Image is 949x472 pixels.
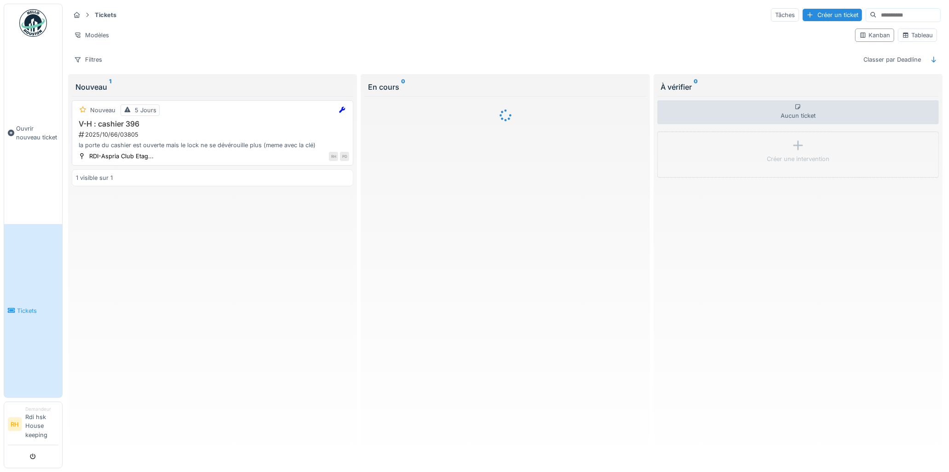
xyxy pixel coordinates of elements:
div: la porte du cashier est ouverte mais le lock ne se dévérouille plus (meme avec la clé) [76,141,349,150]
div: Filtres [70,53,106,66]
div: Kanban [859,31,890,40]
div: 1 visible sur 1 [76,173,113,182]
div: Nouveau [90,106,115,115]
div: RH [329,152,338,161]
div: Classer par Deadline [859,53,925,66]
a: Ouvrir nouveau ticket [4,42,62,224]
sup: 0 [401,81,405,92]
div: RDI-Aspria Club Etag... [89,152,154,161]
a: RH DemandeurRdi hsk House keeping [8,406,58,445]
sup: 1 [109,81,111,92]
sup: 0 [694,81,698,92]
h3: V-H : cashier 396 [76,120,349,128]
a: Tickets [4,224,62,397]
div: Tâches [771,8,799,22]
div: Demandeur [25,406,58,413]
li: Rdi hsk House keeping [25,406,58,443]
img: Badge_color-CXgf-gQk.svg [19,9,47,37]
li: RH [8,417,22,431]
strong: Tickets [91,11,120,19]
div: Créer une intervention [767,155,829,163]
div: Modèles [70,29,113,42]
div: 5 Jours [135,106,156,115]
div: À vérifier [661,81,935,92]
span: Tickets [17,306,58,315]
div: 2025/10/66/03805 [78,130,349,139]
span: Ouvrir nouveau ticket [16,124,58,142]
div: PD [340,152,349,161]
div: Tableau [902,31,933,40]
div: Aucun ticket [657,100,939,124]
div: Nouveau [75,81,350,92]
div: Créer un ticket [803,9,862,21]
div: En cours [368,81,642,92]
